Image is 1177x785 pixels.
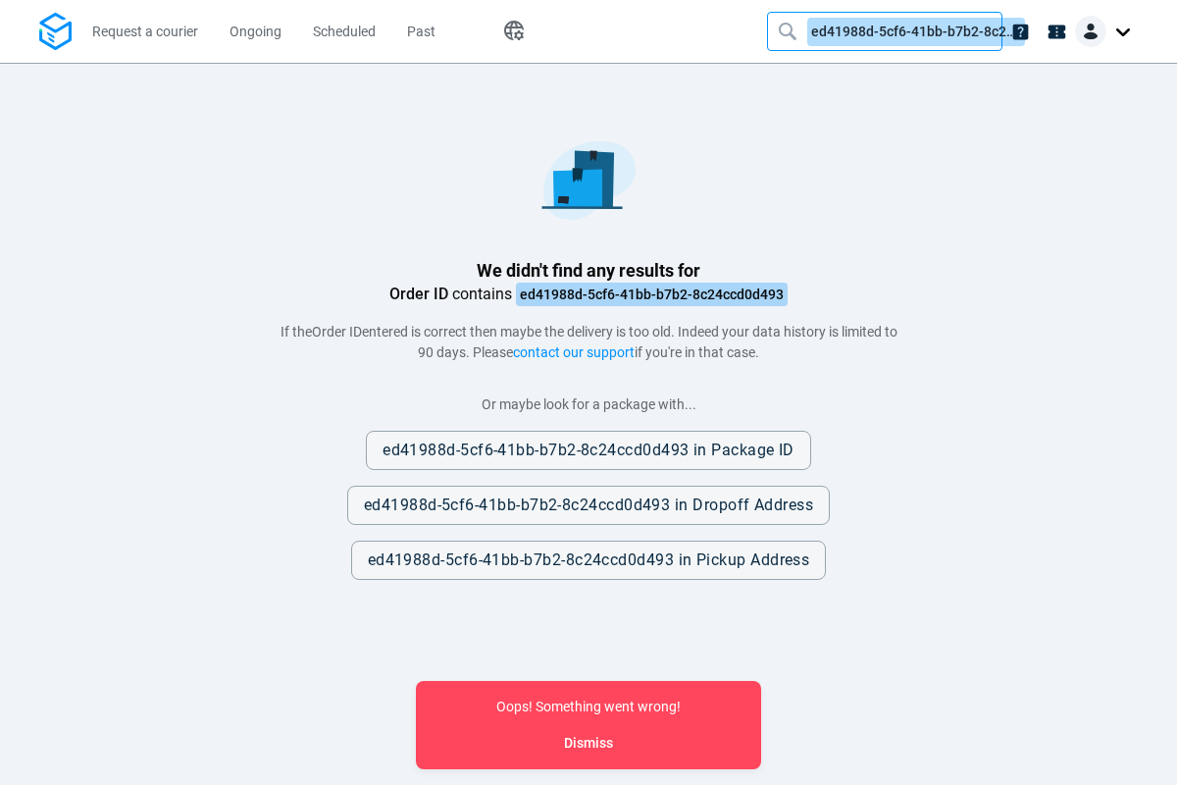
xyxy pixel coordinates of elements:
span: If the entered is correct then maybe the delivery is too old. Indeed your data history is limited... [281,324,897,360]
span: Scheduled [313,24,376,39]
span: Past [407,24,435,39]
button: ed41988d-5cf6-41bb-b7b2-8c24ccd0d493 in Pickup Address [351,541,827,580]
span: Order ID [312,324,362,340]
div: Oops! Something went wrong! [432,697,745,717]
span: ed41988d-5cf6-41bb-b7b2-8c24ccd0d493 [807,18,1025,46]
span: contains [452,285,512,303]
span: ed41988d-5cf6-41bb-b7b2-8c24ccd0d493 [368,552,810,568]
span: in [675,497,689,513]
span: Or maybe look for a package with... [482,396,696,412]
span: Pickup Address [696,552,809,568]
div: ed41988d-5cf6-41bb-b7b2-8c24ccd0d493 [807,13,1025,50]
button: Dismiss [564,733,613,754]
span: Ongoing [230,24,281,39]
h1: We didn't find any results for [477,259,700,283]
span: Request a courier [92,24,198,39]
span: ed41988d-5cf6-41bb-b7b2-8c24ccd0d493 [383,443,794,458]
img: Client [1075,16,1106,47]
button: ed41988d-5cf6-41bb-b7b2-8c24ccd0d493 in Package ID [366,431,811,470]
button: ed41988d-5cf6-41bb-b7b2-8c24ccd0d493 in Dropoff Address [347,486,830,525]
span: Package ID [711,443,794,458]
span: in [693,443,707,458]
span: ed41988d-5cf6-41bb-b7b2-8c24ccd0d493 [364,497,813,513]
span: in [679,552,692,568]
span: ed41988d-5cf6-41bb-b7b2-8c24ccd0d493 [516,283,788,306]
span: Order ID [389,285,448,303]
img: No results found [541,141,636,220]
span: contact our support [513,344,635,360]
span: Dropoff Address [692,497,813,513]
img: Logo [39,13,72,51]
